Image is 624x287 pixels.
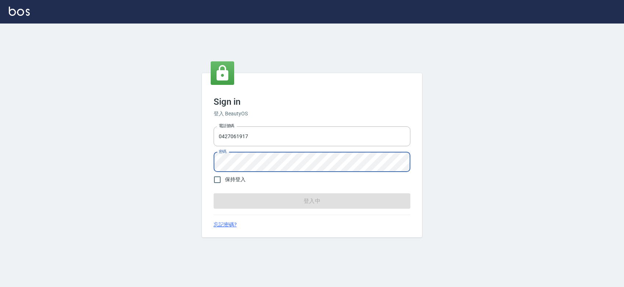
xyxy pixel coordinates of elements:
a: 忘記密碼? [214,221,237,229]
span: 保持登入 [225,176,246,183]
h6: 登入 BeautyOS [214,110,410,118]
label: 電話號碼 [219,123,234,129]
img: Logo [9,7,30,16]
h3: Sign in [214,97,410,107]
label: 密碼 [219,149,226,154]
